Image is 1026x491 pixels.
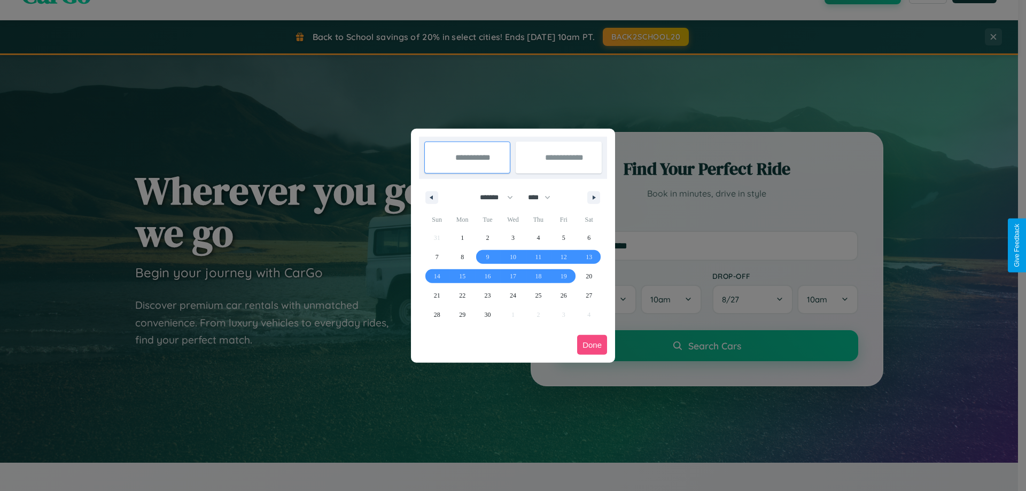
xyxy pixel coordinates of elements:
[551,211,576,228] span: Fri
[461,228,464,247] span: 1
[461,247,464,267] span: 8
[587,228,590,247] span: 6
[424,211,449,228] span: Sun
[500,228,525,247] button: 3
[561,267,567,286] span: 19
[586,267,592,286] span: 20
[577,286,602,305] button: 27
[500,286,525,305] button: 24
[510,247,516,267] span: 10
[449,211,475,228] span: Mon
[526,267,551,286] button: 18
[449,305,475,324] button: 29
[535,247,542,267] span: 11
[586,247,592,267] span: 13
[551,247,576,267] button: 12
[486,247,489,267] span: 9
[561,286,567,305] span: 26
[526,247,551,267] button: 11
[449,247,475,267] button: 8
[577,211,602,228] span: Sat
[500,247,525,267] button: 10
[424,267,449,286] button: 14
[577,335,607,355] button: Done
[459,267,465,286] span: 15
[510,286,516,305] span: 24
[485,286,491,305] span: 23
[562,228,565,247] span: 5
[475,286,500,305] button: 23
[500,211,525,228] span: Wed
[459,305,465,324] span: 29
[510,267,516,286] span: 17
[551,286,576,305] button: 26
[459,286,465,305] span: 22
[537,228,540,247] span: 4
[434,305,440,324] span: 28
[511,228,515,247] span: 3
[449,228,475,247] button: 1
[434,267,440,286] span: 14
[449,267,475,286] button: 15
[500,267,525,286] button: 17
[577,247,602,267] button: 13
[561,247,567,267] span: 12
[577,267,602,286] button: 20
[424,286,449,305] button: 21
[424,305,449,324] button: 28
[424,247,449,267] button: 7
[475,211,500,228] span: Tue
[551,267,576,286] button: 19
[577,228,602,247] button: 6
[486,228,489,247] span: 2
[475,267,500,286] button: 16
[475,228,500,247] button: 2
[434,286,440,305] span: 21
[1013,224,1021,267] div: Give Feedback
[449,286,475,305] button: 22
[475,305,500,324] button: 30
[485,305,491,324] span: 30
[475,247,500,267] button: 9
[526,286,551,305] button: 25
[526,211,551,228] span: Thu
[586,286,592,305] span: 27
[485,267,491,286] span: 16
[535,267,541,286] span: 18
[526,228,551,247] button: 4
[551,228,576,247] button: 5
[436,247,439,267] span: 7
[535,286,541,305] span: 25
